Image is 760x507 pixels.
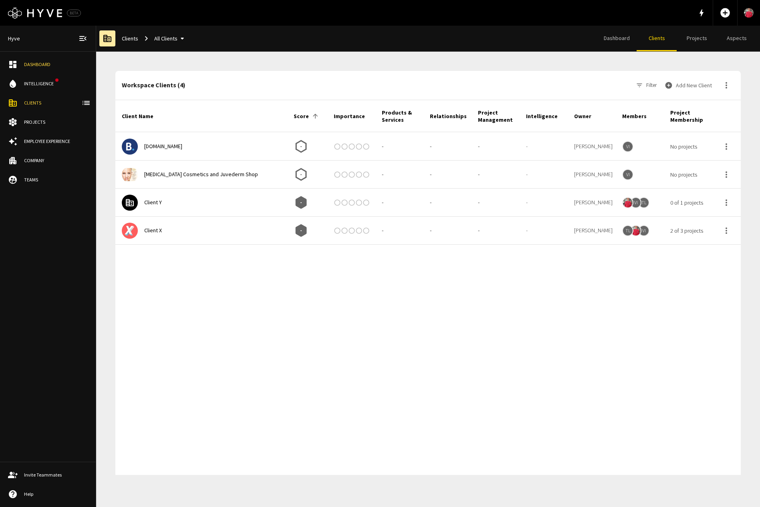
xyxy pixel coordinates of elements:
[478,198,480,207] p: -
[630,197,641,208] div: Victor Ivanov
[78,95,94,111] button: client-list
[622,113,647,120] div: Members
[430,142,431,151] p: -
[122,139,138,155] img: booking.com
[638,197,649,208] div: Tom Lynch
[430,198,431,207] p: -
[430,226,431,235] p: -
[144,171,258,178] a: [MEDICAL_DATA] Cosmetics and Juvederm Shop
[597,26,637,51] a: Dashboard
[523,132,571,160] div: -
[144,227,162,234] a: Client X
[382,226,383,235] p: -
[122,223,138,239] img: x-letter_53876-60368.jpg
[720,7,731,18] span: add_circle
[382,142,383,151] p: -
[637,26,677,51] a: Clients
[300,198,302,207] p: -
[24,176,88,183] div: Teams
[744,7,754,19] img: User Avatar
[670,217,703,245] button: 2 of 3 projects
[122,113,153,120] div: Client Name
[571,132,619,160] div: Victor Ivanov
[119,31,141,46] a: Clients
[294,113,309,120] div: Score
[300,226,302,235] p: -
[294,167,308,182] div: Collecting
[294,195,308,210] div: Collecting
[571,160,619,188] div: Victor Ivanov
[430,113,467,120] div: Relationships
[151,31,190,46] button: All Clients
[670,161,697,189] button: No projects
[523,160,571,188] div: -
[622,169,633,180] div: Victor Ivanov
[300,142,302,151] p: -
[574,113,591,120] div: Owner
[144,199,162,206] a: Client Y
[430,170,431,179] p: -
[663,77,715,93] button: Add New Client
[122,167,138,183] img: botox.com
[571,188,619,216] div: Anthony Yam
[24,157,88,164] div: Company
[526,113,558,120] div: Intelligence
[144,143,182,150] a: [DOMAIN_NAME]
[630,225,641,236] div: Anthony Yam
[717,26,757,51] a: Aspects
[622,141,633,152] div: Victor Ivanov
[523,188,571,216] div: -
[310,111,321,122] button: Sort
[622,225,633,236] div: Tom Lynch
[631,224,641,237] img: Anthony Yam
[334,113,365,120] div: Importance
[294,139,308,154] div: Collecting
[523,216,571,244] div: -
[670,109,711,123] div: Project Membership
[8,79,18,89] span: water_drop
[382,198,383,207] p: -
[677,26,717,51] a: Projects
[478,170,480,179] p: -
[623,196,633,209] img: Anthony Yam
[294,223,308,238] div: Collecting
[670,189,703,217] button: 0 of 1 projects
[300,170,302,179] p: -
[670,133,697,161] button: No projects
[24,80,57,87] div: Intelligence
[478,142,480,151] p: -
[122,81,633,89] h2: Workspace Clients (4)
[382,170,383,179] p: -
[638,225,649,236] div: Victor Ivanov
[67,10,81,16] div: BETA
[716,4,734,22] button: Add
[597,26,757,51] div: client navigation tabs
[5,31,23,46] a: Hyve
[24,99,88,107] div: Clients
[622,197,633,208] div: Anthony Yam
[633,77,660,93] button: Filter
[24,138,88,145] div: Employee Experience
[24,119,88,126] div: Projects
[24,471,88,479] div: Invite Teammates
[571,216,619,244] div: Anthony Yam
[24,491,88,498] div: Help
[24,61,88,68] div: Dashboard
[382,109,423,123] div: Products & Services
[478,109,519,123] div: Project Management
[478,226,480,235] p: -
